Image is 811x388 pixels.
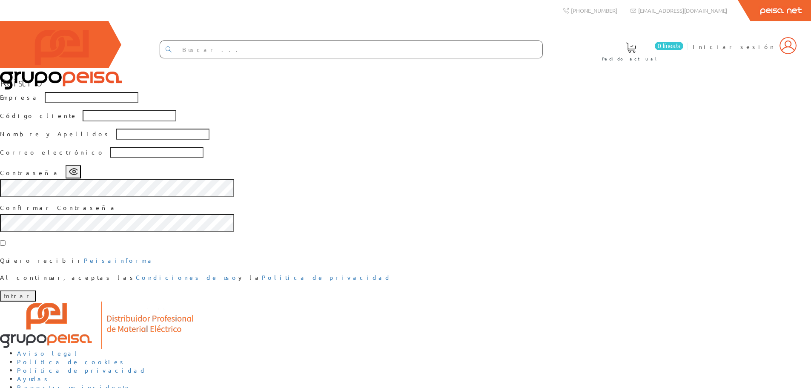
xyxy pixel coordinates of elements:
a: Política de privacidad [262,273,391,281]
a: Condiciones de uso [136,273,238,281]
span: Pedido actual [602,55,660,63]
input: Buscar ... [177,41,542,58]
a: Política de cookies [17,358,126,365]
span: Iniciar sesión [693,42,775,51]
span: [EMAIL_ADDRESS][DOMAIN_NAME] [638,7,727,14]
a: Iniciar sesión [693,35,797,43]
span: [PHONE_NUMBER] [571,7,617,14]
a: Peisainforma [84,256,155,264]
a: Ayudas [17,375,50,382]
span: 0 línea/s [655,42,683,50]
a: Política de privacidad [17,366,146,374]
a: Aviso legal [17,349,80,357]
